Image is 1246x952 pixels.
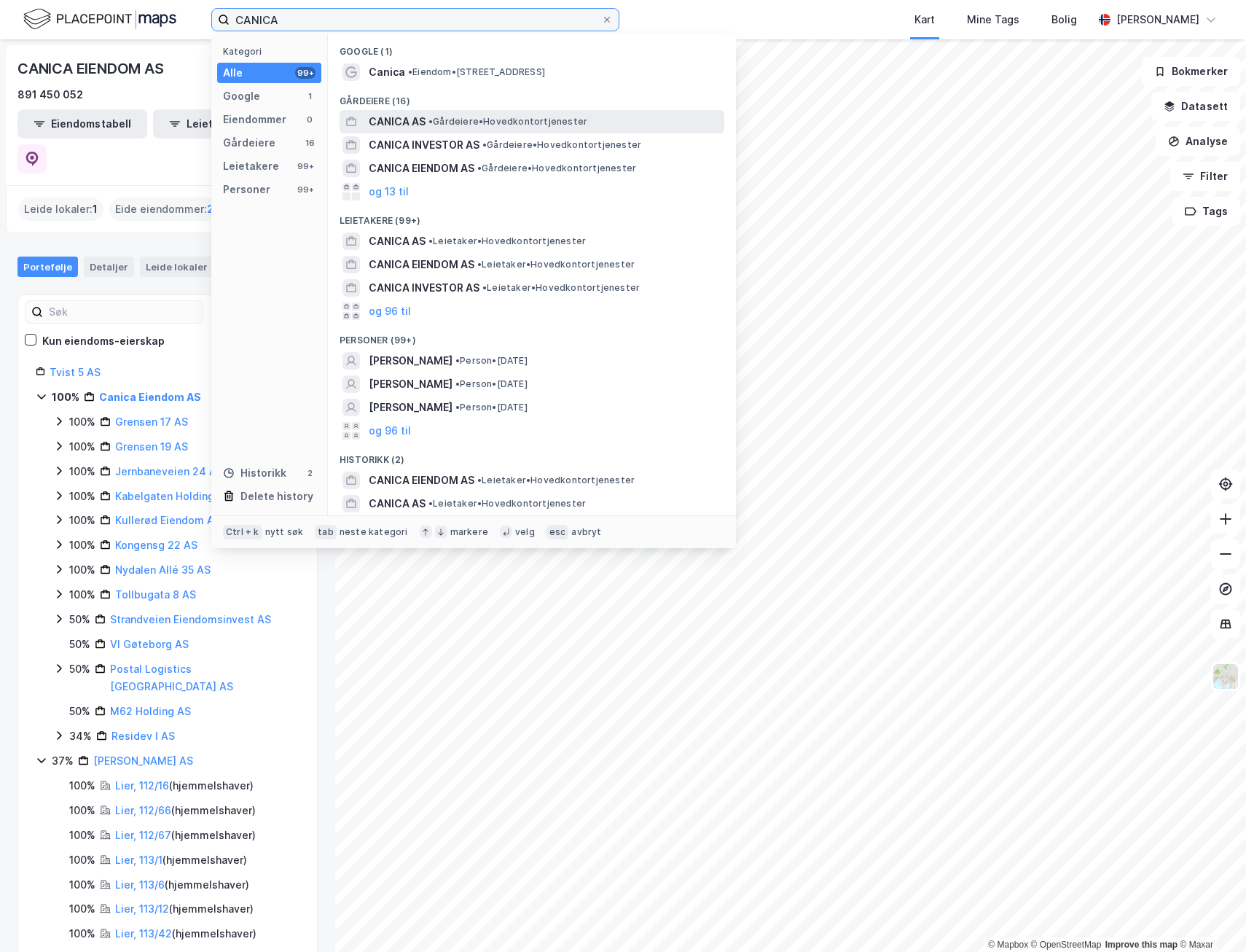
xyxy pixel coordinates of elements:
button: Datasett [1151,92,1240,121]
span: Gårdeiere • Hovedkontortjenester [428,116,587,128]
div: 50% [69,660,90,678]
span: 22 [207,200,220,218]
div: Eiendommer [223,111,286,128]
div: 0 [304,114,316,125]
div: Historikk [223,464,286,482]
span: Canica [369,63,405,81]
div: 100% [69,537,95,554]
div: Google (1) [328,34,736,61]
div: avbryt [571,526,601,538]
a: Improve this map [1105,940,1178,950]
div: 50% [69,611,90,628]
div: 37% [52,752,74,770]
a: Postal Logistics [GEOGRAPHIC_DATA] AS [110,663,233,692]
div: 100% [69,777,95,795]
a: [PERSON_NAME] AS [93,754,193,767]
a: Vl Gøteborg AS [110,638,189,650]
img: Z [1212,663,1239,690]
div: 100% [69,586,95,604]
a: Kullerød Eiendom AS [115,514,221,526]
button: Bokmerker [1142,57,1240,86]
div: Delete history [240,488,313,505]
span: Leietaker • Hovedkontortjenester [428,235,586,247]
span: • [477,475,482,485]
span: • [455,402,460,413]
div: nytt søk [265,526,304,538]
a: Tollbugata 8 AS [115,588,196,601]
span: CANICA INVESTOR AS [369,136,479,154]
span: • [477,259,482,270]
button: Leietakertabell [153,109,283,138]
button: Analyse [1156,127,1240,156]
div: ( hjemmelshaver ) [115,851,247,869]
div: Detaljer [84,257,134,277]
div: 100% [69,463,95,480]
span: Gårdeiere • Hovedkontortjenester [482,139,641,151]
span: CANICA EIENDOM AS [369,472,474,489]
span: Person • [DATE] [455,378,528,390]
div: 100% [69,802,95,819]
span: Person • [DATE] [455,402,528,413]
span: • [408,66,412,77]
div: Personer (99+) [328,323,736,349]
a: OpenStreetMap [1031,940,1102,950]
div: 2 [304,467,316,479]
div: velg [515,526,535,538]
div: markere [450,526,488,538]
span: • [477,163,482,173]
button: og 96 til [369,422,411,440]
a: Lier, 113/6 [115,878,165,891]
div: Bolig [1051,11,1077,28]
div: Leide lokaler : [18,198,103,221]
a: Lier, 113/1 [115,854,162,866]
div: Gårdeiere (16) [328,84,736,110]
div: 16 [304,137,316,149]
span: Leietaker • Hovedkontortjenester [482,282,640,294]
div: 100% [69,900,95,918]
input: Søk [43,301,203,323]
span: • [455,378,460,389]
div: 99+ [295,67,316,79]
a: Lier, 112/66 [115,804,171,816]
img: logo.f888ab2527a4732fd821a326f86c7f29.svg [23,7,176,32]
a: Jernbaneveien 24 AS [115,465,223,477]
div: 99+ [295,160,316,172]
a: Kongensg 22 AS [115,539,197,551]
div: Leietakere [223,157,279,175]
div: Kategori [223,46,321,57]
div: Gårdeiere [223,134,275,152]
a: Mapbox [988,940,1028,950]
div: 99+ [295,184,316,195]
a: Lier, 113/12 [115,902,169,915]
span: Gårdeiere • Hovedkontortjenester [477,163,636,174]
span: Leietaker • Hovedkontortjenester [477,259,635,270]
div: [PERSON_NAME] [1116,11,1199,28]
span: • [482,282,487,293]
input: Søk på adresse, matrikkel, gårdeiere, leietakere eller personer [230,9,601,31]
div: 100% [52,389,79,406]
div: ( hjemmelshaver ) [115,777,254,795]
span: • [428,235,433,246]
a: Grensen 19 AS [115,440,188,453]
span: CANICA EIENDOM AS [369,160,474,177]
iframe: Chat Widget [1173,882,1246,952]
span: [PERSON_NAME] [369,399,452,416]
a: Grensen 17 AS [115,415,188,428]
div: Leietakere (99+) [328,203,736,230]
div: 100% [69,561,95,579]
div: 100% [69,876,95,894]
div: Kart [914,11,935,28]
span: CANICA AS [369,113,426,130]
div: Ctrl + k [223,525,262,539]
div: Alle [223,64,243,82]
div: ( hjemmelshaver ) [115,900,254,918]
a: Canica Eiendom AS [99,391,201,403]
div: 1 [304,90,316,102]
span: Leietaker • Hovedkontortjenester [428,498,586,510]
div: 891 450 052 [17,86,83,104]
div: 1 [211,260,225,274]
span: CANICA AS [369,233,426,250]
div: CANICA EIENDOM AS [17,57,167,80]
div: 100% [69,925,95,943]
